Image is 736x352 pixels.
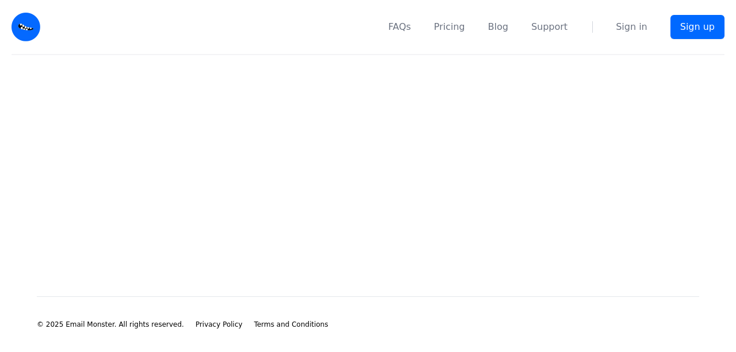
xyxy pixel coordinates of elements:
a: Sign up [670,15,724,39]
a: Blog [488,20,508,34]
a: Support [531,20,568,34]
img: Email Monster [11,13,40,41]
span: Privacy Policy [195,320,243,328]
li: © 2025 Email Monster. All rights reserved. [37,320,184,329]
a: Sign in [616,20,647,34]
a: FAQs [388,20,411,34]
a: Privacy Policy [195,320,243,329]
span: Terms and Conditions [254,320,328,328]
a: Pricing [434,20,465,34]
a: Terms and Conditions [254,320,328,329]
